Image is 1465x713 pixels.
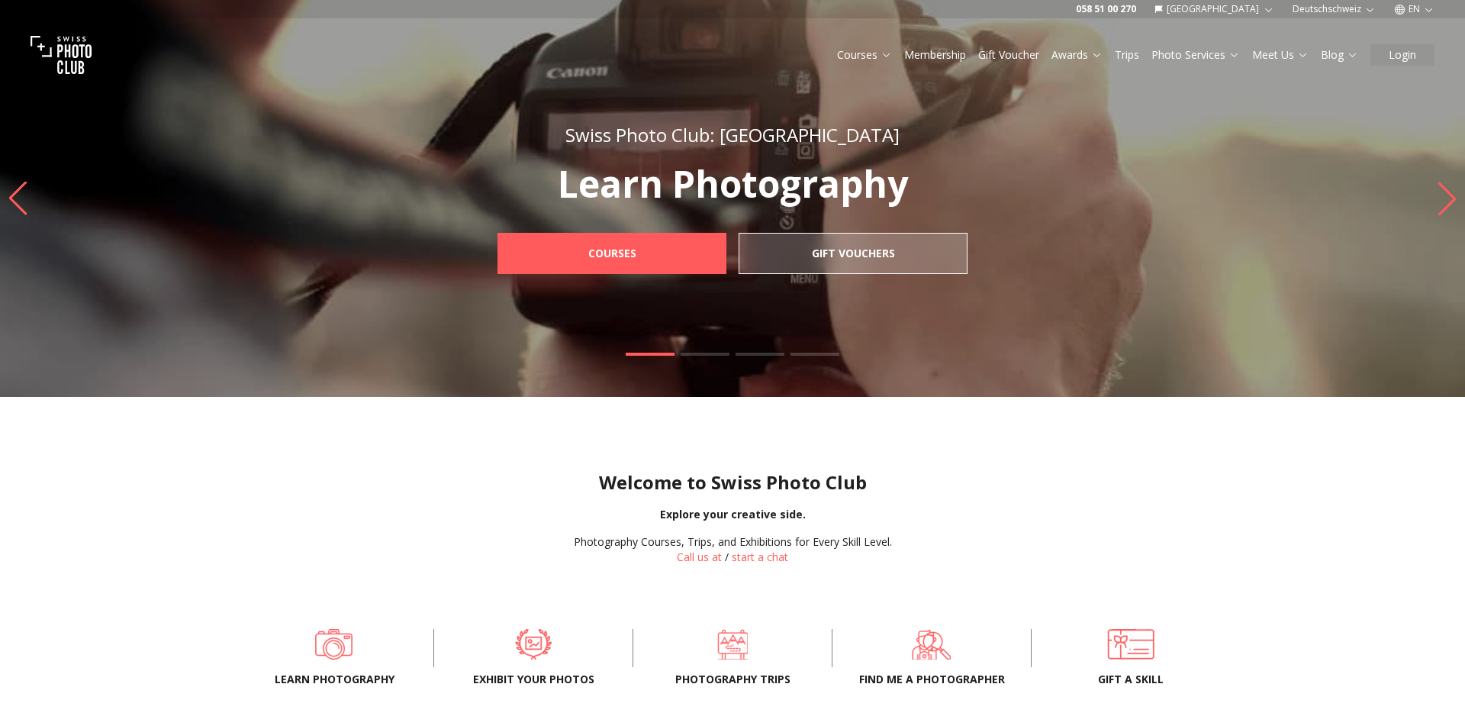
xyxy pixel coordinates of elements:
[904,47,966,63] a: Membership
[677,550,722,564] a: Call us at
[1370,44,1434,66] button: Login
[1151,47,1240,63] a: Photo Services
[978,47,1039,63] a: Gift Voucher
[658,629,807,660] a: Photography trips
[1051,47,1103,63] a: Awards
[459,629,608,660] a: Exhibit your photos
[898,44,972,66] button: Membership
[12,470,1453,495] h1: Welcome to Swiss Photo Club
[857,672,1006,687] span: Find me a photographer
[574,534,892,550] div: Photography Courses, Trips, and Exhibitions for Every Skill Level.
[812,246,895,261] b: Gift Vouchers
[12,507,1453,522] div: Explore your creative side.
[1056,672,1206,687] span: Gift a skill
[1145,44,1246,66] button: Photo Services
[837,47,892,63] a: Courses
[1109,44,1145,66] button: Trips
[1056,629,1206,660] a: Gift a skill
[574,534,892,565] div: /
[1115,47,1139,63] a: Trips
[732,550,788,565] button: start a chat
[497,233,726,274] a: Courses
[1252,47,1309,63] a: Meet Us
[259,672,409,687] span: Learn Photography
[31,24,92,85] img: Swiss photo club
[658,672,807,687] span: Photography trips
[588,246,636,261] b: Courses
[739,233,968,274] a: Gift Vouchers
[259,629,409,660] a: Learn Photography
[857,629,1006,660] a: Find me a photographer
[565,122,900,147] span: Swiss Photo Club: [GEOGRAPHIC_DATA]
[972,44,1045,66] button: Gift Voucher
[1076,3,1136,15] a: 058 51 00 270
[831,44,898,66] button: Courses
[1321,47,1358,63] a: Blog
[464,166,1001,202] p: Learn Photography
[1246,44,1315,66] button: Meet Us
[1315,44,1364,66] button: Blog
[459,672,608,687] span: Exhibit your photos
[1045,44,1109,66] button: Awards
